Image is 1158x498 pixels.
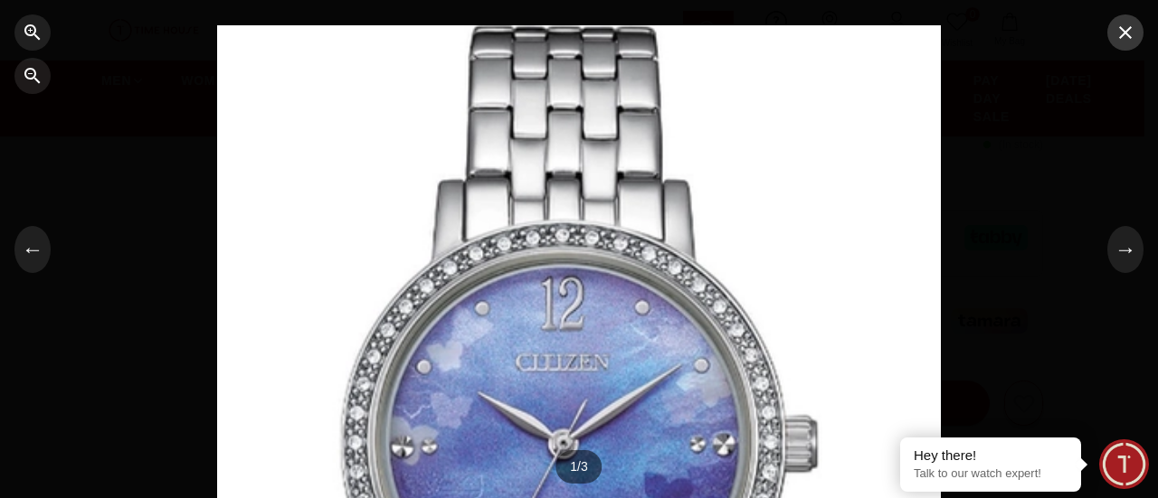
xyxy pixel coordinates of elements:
[1099,439,1149,489] div: Chat Widget
[914,466,1068,482] p: Talk to our watch expert!
[914,446,1068,465] div: Hey there!
[555,450,602,484] div: 1 / 3
[14,226,51,273] button: ←
[1107,226,1144,273] button: →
